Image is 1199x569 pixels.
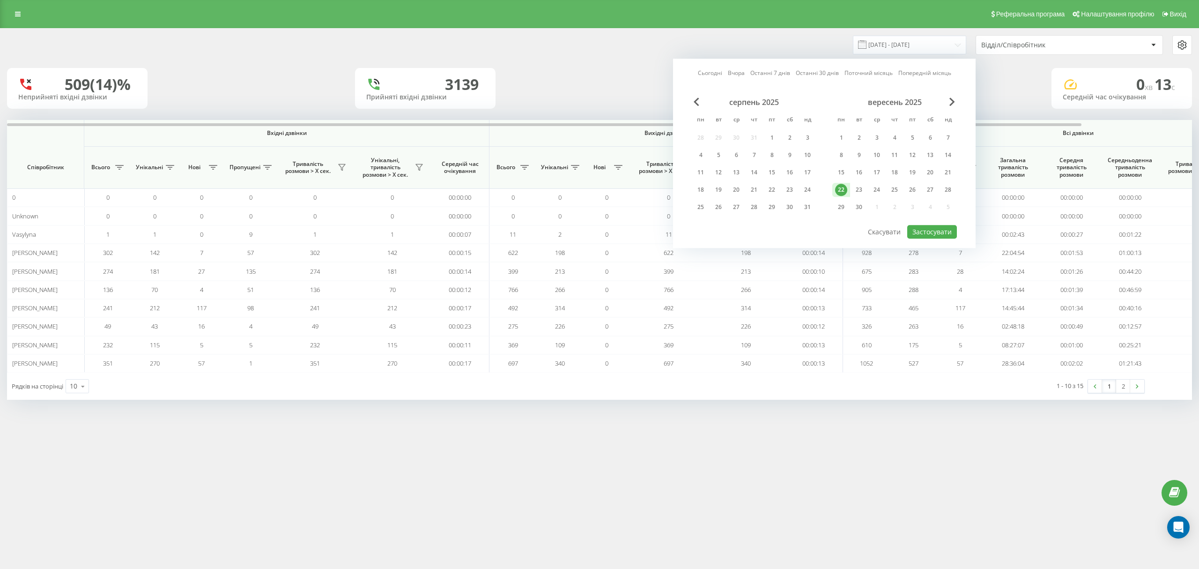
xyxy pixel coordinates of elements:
a: Сьогодні [698,69,722,78]
abbr: п’ятниця [905,113,919,127]
span: c [1171,82,1175,92]
div: нд 3 серп 2025 р. [799,131,816,145]
span: 1 [106,230,110,239]
div: 10 [70,382,77,391]
div: 22 [766,184,778,196]
div: ср 6 серп 2025 р. [727,148,745,162]
span: 0 [153,193,156,202]
span: 136 [103,285,113,294]
span: 274 [103,267,113,276]
div: 18 [888,166,901,179]
td: 00:00:00 [1042,207,1101,225]
span: 241 [103,304,113,312]
td: 14:02:24 [984,262,1042,280]
div: 11 [695,166,707,179]
div: 16 [853,166,865,179]
td: 00:00:27 [1042,225,1101,244]
span: 1 [313,230,317,239]
span: Вихід [1170,10,1186,18]
span: хв [1145,82,1155,92]
div: пт 29 серп 2025 р. [763,200,781,214]
div: сб 27 вер 2025 р. [921,183,939,197]
div: 14 [942,149,954,161]
div: пн 15 вер 2025 р. [832,165,850,180]
div: 29 [835,201,847,213]
span: Налаштування профілю [1081,10,1154,18]
div: 25 [695,201,707,213]
span: Previous Month [694,97,699,106]
span: 7 [200,248,203,257]
a: Вчора [728,69,745,78]
div: 9 [853,149,865,161]
span: Середньоденна тривалість розмови [1108,157,1152,179]
span: 622 [664,248,674,257]
span: 399 [508,267,518,276]
div: 3 [871,132,883,144]
td: 00:02:43 [984,225,1042,244]
div: 4 [695,149,707,161]
span: Всього [494,164,518,171]
div: сб 30 серп 2025 р. [781,200,799,214]
td: 00:00:12 [431,281,489,299]
div: сб 13 вер 2025 р. [921,148,939,162]
div: пт 8 серп 2025 р. [763,148,781,162]
div: 7 [942,132,954,144]
div: 1 [835,132,847,144]
div: 27 [924,184,936,196]
div: пт 26 вер 2025 р. [903,183,921,197]
div: пт 12 вер 2025 р. [903,148,921,162]
div: 30 [784,201,796,213]
td: 00:01:39 [1042,281,1101,299]
div: нд 10 серп 2025 р. [799,148,816,162]
div: 1 [766,132,778,144]
div: чт 18 вер 2025 р. [886,165,903,180]
div: Відділ/Співробітник [981,41,1093,49]
div: пт 5 вер 2025 р. [903,131,921,145]
div: чт 11 вер 2025 р. [886,148,903,162]
div: нд 7 вер 2025 р. [939,131,957,145]
div: сб 23 серп 2025 р. [781,183,799,197]
div: 2 [784,132,796,144]
div: 13 [924,149,936,161]
span: Середній час очікування [438,160,482,175]
span: 0 [558,193,562,202]
span: 399 [664,267,674,276]
span: 0 [1136,74,1155,94]
div: 20 [730,184,742,196]
div: 10 [871,149,883,161]
a: Останні 30 днів [796,69,839,78]
abbr: понеділок [694,113,708,127]
td: 00:01:53 [1042,244,1101,262]
div: 12 [712,166,725,179]
span: 11 [510,230,516,239]
div: нд 14 вер 2025 р. [939,148,957,162]
span: Next Month [949,97,955,106]
td: 00:00:13 [785,299,843,317]
span: 266 [741,285,751,294]
span: Нові [588,164,611,171]
a: Поточний місяць [844,69,893,78]
div: вт 2 вер 2025 р. [850,131,868,145]
div: ср 24 вер 2025 р. [868,183,886,197]
span: 0 [605,248,608,257]
div: 15 [766,166,778,179]
td: 00:00:00 [431,207,489,225]
span: 70 [151,285,158,294]
span: [PERSON_NAME] [12,267,58,276]
div: 6 [924,132,936,144]
td: 00:00:15 [431,244,489,262]
td: 00:01:34 [1042,299,1101,317]
span: 213 [741,267,751,276]
a: 2 [1116,380,1130,393]
div: 4 [888,132,901,144]
div: чт 14 серп 2025 р. [745,165,763,180]
span: Тривалість розмови > Х сек. [281,160,335,175]
div: 9 [784,149,796,161]
div: вт 5 серп 2025 р. [710,148,727,162]
span: 51 [247,285,254,294]
div: пн 4 серп 2025 р. [692,148,710,162]
div: Прийняті вхідні дзвінки [366,93,484,101]
div: сб 2 серп 2025 р. [781,131,799,145]
div: 8 [835,149,847,161]
div: чт 21 серп 2025 р. [745,183,763,197]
